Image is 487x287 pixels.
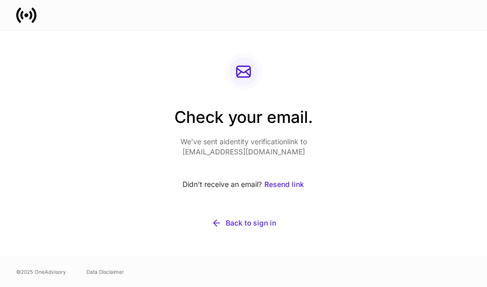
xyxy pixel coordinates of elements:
button: Back to sign in [174,212,313,234]
a: Data Disclaimer [86,268,124,276]
h2: Check your email. [174,106,313,137]
p: We’ve sent a identity verification link to [EMAIL_ADDRESS][DOMAIN_NAME] [174,137,313,157]
div: Resend link [264,179,304,189]
div: Didn’t receive an email? [174,173,313,196]
span: © 2025 OneAdvisory [16,268,66,276]
div: Back to sign in [226,218,276,228]
button: Resend link [264,173,305,196]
